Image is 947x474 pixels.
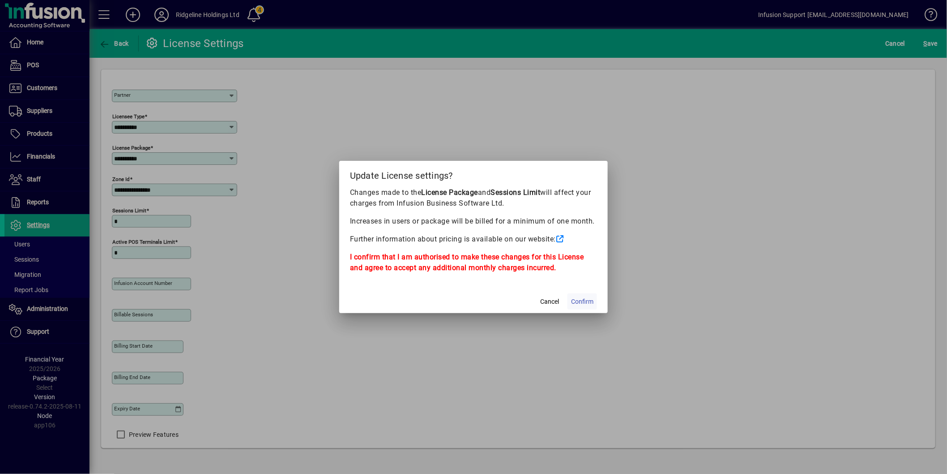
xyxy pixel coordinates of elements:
[422,188,478,197] b: License Package
[350,216,597,227] p: Increases in users or package will be billed for a minimum of one month.
[339,161,608,187] h2: Update License settings?
[571,297,593,306] span: Confirm
[350,234,597,245] p: Further information about pricing is available on our website:
[535,293,564,310] button: Cancel
[491,188,541,197] b: Sessions Limit
[350,253,584,272] b: I confirm that I am authorised to make these changes for this License and agree to accept any add...
[567,293,597,310] button: Confirm
[540,297,559,306] span: Cancel
[350,187,597,209] p: Changes made to the and will affect your charges from Infusion Business Software Ltd.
